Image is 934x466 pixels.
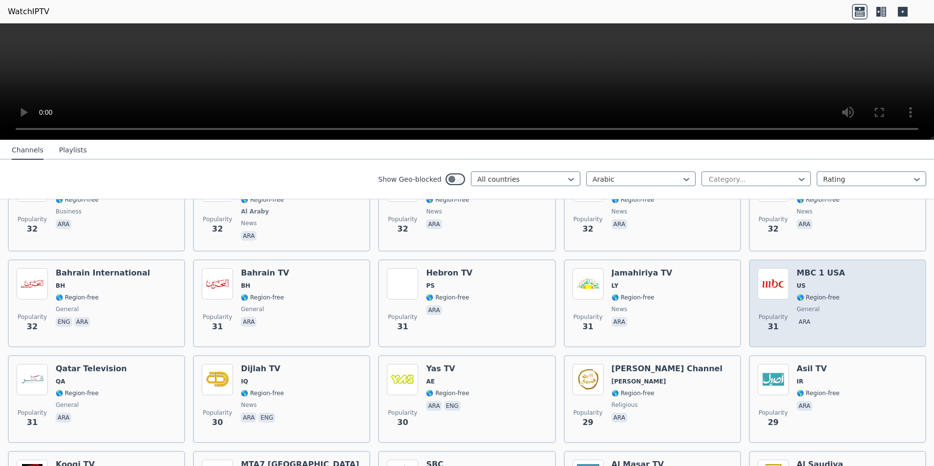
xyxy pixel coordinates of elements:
[202,268,233,299] img: Bahrain TV
[759,409,788,417] span: Popularity
[241,317,256,327] p: ara
[797,378,804,385] span: IR
[758,364,789,395] img: Asil TV
[797,219,812,229] p: ara
[388,215,417,223] span: Popularity
[56,317,72,327] p: eng
[426,401,442,411] p: ara
[426,305,442,315] p: ara
[573,268,604,299] img: Jamahiriya TV
[797,389,840,397] span: 🌎 Region-free
[759,215,788,223] span: Popularity
[18,313,47,321] span: Popularity
[426,282,434,290] span: PS
[612,305,627,313] span: news
[612,364,722,374] h6: [PERSON_NAME] Channel
[12,141,43,160] button: Channels
[612,196,655,204] span: 🌎 Region-free
[797,364,840,374] h6: Asil TV
[612,294,655,301] span: 🌎 Region-free
[387,268,418,299] img: Hebron TV
[612,317,627,327] p: ara
[258,413,275,423] p: eng
[56,401,79,409] span: general
[56,378,65,385] span: QA
[797,268,845,278] h6: MBC 1 USA
[56,219,71,229] p: ara
[17,268,48,299] img: Bahrain International
[56,268,150,278] h6: Bahrain International
[426,294,469,301] span: 🌎 Region-free
[56,413,71,423] p: ara
[797,282,806,290] span: US
[612,378,666,385] span: [PERSON_NAME]
[8,6,49,18] a: WatchIPTV
[612,401,638,409] span: religious
[378,174,442,184] label: Show Geo-blocked
[241,219,256,227] span: news
[797,208,812,215] span: news
[768,223,779,235] span: 32
[573,409,603,417] span: Popularity
[241,282,250,290] span: BH
[797,305,820,313] span: general
[397,223,408,235] span: 32
[212,321,223,333] span: 31
[388,409,417,417] span: Popularity
[56,208,82,215] span: business
[241,378,248,385] span: IQ
[17,364,48,395] img: Qatar Television
[203,313,232,321] span: Popularity
[59,141,87,160] button: Playlists
[759,313,788,321] span: Popularity
[397,321,408,333] span: 31
[27,321,38,333] span: 32
[241,389,284,397] span: 🌎 Region-free
[241,305,264,313] span: general
[56,389,99,397] span: 🌎 Region-free
[612,282,618,290] span: LY
[612,413,627,423] p: ara
[241,268,289,278] h6: Bahrain TV
[212,417,223,428] span: 30
[56,196,99,204] span: 🌎 Region-free
[241,413,256,423] p: ara
[203,215,232,223] span: Popularity
[797,401,812,411] p: ara
[612,219,627,229] p: ara
[426,364,469,374] h6: Yas TV
[397,417,408,428] span: 30
[241,401,256,409] span: news
[758,268,789,299] img: MBC 1 USA
[612,389,655,397] span: 🌎 Region-free
[582,417,593,428] span: 29
[426,208,442,215] span: news
[797,196,840,204] span: 🌎 Region-free
[27,223,38,235] span: 32
[56,364,127,374] h6: Qatar Television
[18,215,47,223] span: Popularity
[582,321,593,333] span: 31
[18,409,47,417] span: Popularity
[426,378,434,385] span: AE
[797,294,840,301] span: 🌎 Region-free
[797,317,812,327] p: ara
[56,282,65,290] span: BH
[56,294,99,301] span: 🌎 Region-free
[573,313,603,321] span: Popularity
[241,294,284,301] span: 🌎 Region-free
[241,208,269,215] span: Al Araby
[241,196,284,204] span: 🌎 Region-free
[203,409,232,417] span: Popularity
[56,305,79,313] span: general
[27,417,38,428] span: 31
[426,196,469,204] span: 🌎 Region-free
[388,313,417,321] span: Popularity
[573,364,604,395] img: Alerth Alnabawi Channel
[241,231,256,241] p: ara
[426,219,442,229] p: ara
[768,321,779,333] span: 31
[426,268,472,278] h6: Hebron TV
[387,364,418,395] img: Yas TV
[74,317,90,327] p: ara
